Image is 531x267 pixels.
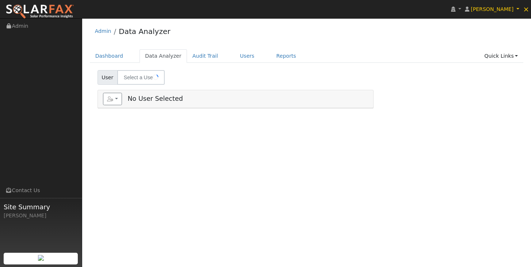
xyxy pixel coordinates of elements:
span: Site Summary [4,202,78,212]
a: Data Analyzer [140,49,187,63]
span: [PERSON_NAME] [471,6,513,12]
a: Reports [271,49,302,63]
a: Users [234,49,260,63]
div: [PERSON_NAME] [4,212,78,220]
span: User [98,70,118,85]
a: Audit Trail [187,49,224,63]
img: SolarFax [5,4,74,19]
a: Quick Links [479,49,523,63]
a: Data Analyzer [119,27,170,36]
img: retrieve [38,255,44,261]
input: Select a User [117,70,165,85]
a: Dashboard [90,49,129,63]
h5: No User Selected [103,93,368,105]
a: Admin [95,28,111,34]
span: × [523,5,529,14]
